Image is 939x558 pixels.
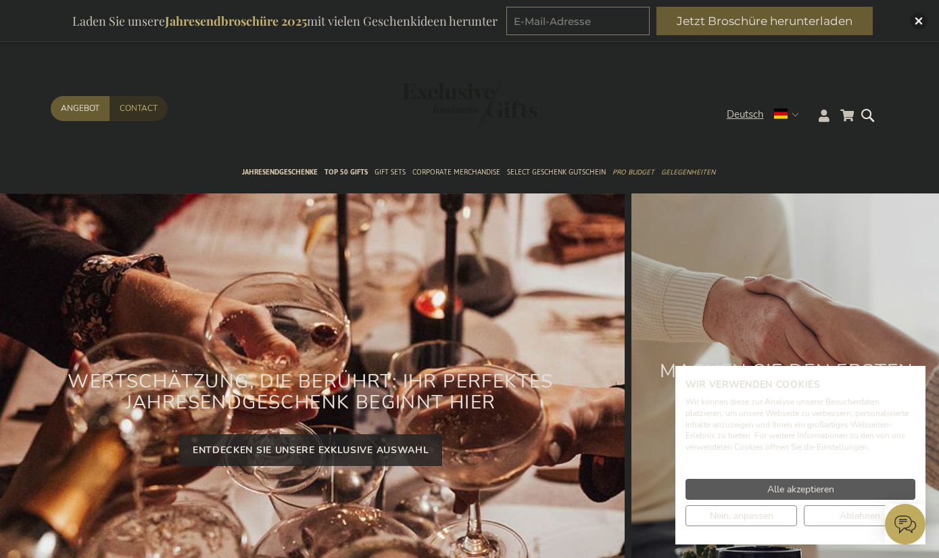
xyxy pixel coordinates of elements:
[612,165,654,179] span: Pro Budget
[66,7,504,35] div: Laden Sie unsere mit vielen Geschenkideen herunter
[242,165,318,179] span: Jahresendgeschenke
[661,165,715,179] span: Gelegenheiten
[727,107,808,122] div: Deutsch
[402,83,470,127] a: store logo
[506,7,650,35] input: E-Mail-Adresse
[685,505,797,526] button: cookie Einstellungen anpassen
[375,165,406,179] span: Gift Sets
[507,165,606,179] span: Select Geschenk Gutschein
[402,83,537,127] img: Exclusive Business gifts logo
[685,479,915,500] button: Akzeptieren Sie alle cookies
[412,165,500,179] span: Corporate Merchandise
[324,165,368,179] span: TOP 50 Gifts
[656,7,873,35] button: Jetzt Broschüre herunterladen
[885,504,925,544] iframe: belco-activator-frame
[179,434,443,466] a: ENTDECKEN SIE UNSERE EXKLUSIVE AUSWAHL
[727,107,764,122] span: Deutsch
[506,7,654,39] form: marketing offers and promotions
[685,396,915,453] p: Wir können diese zur Analyse unserer Besucherdaten platzieren, um unsere Webseite zu verbessern, ...
[840,509,880,523] span: Ablehnen
[685,379,915,391] h2: Wir verwenden Cookies
[804,505,915,526] button: Alle verweigern cookies
[110,96,168,121] a: Contact
[165,13,307,29] b: Jahresendbroschüre 2025
[767,482,834,496] span: Alle akzeptieren
[915,17,923,25] img: Close
[911,13,927,29] div: Close
[51,96,110,121] a: Angebot
[710,509,773,523] span: Nein, anpassen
